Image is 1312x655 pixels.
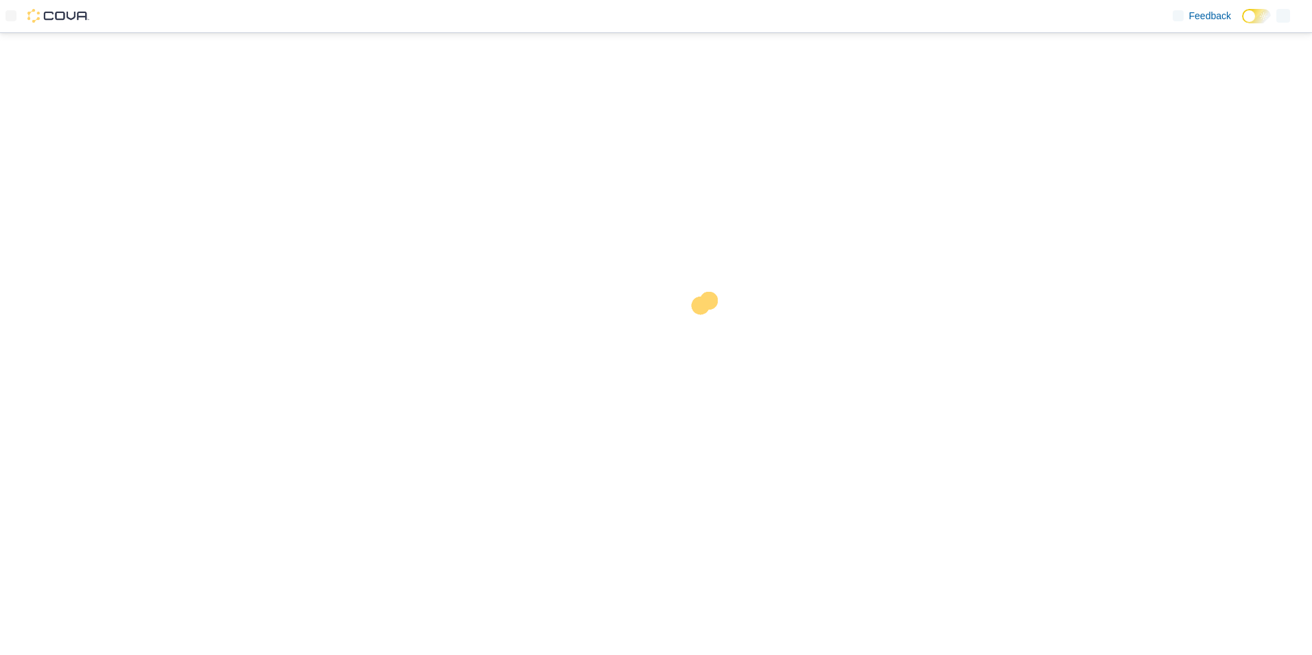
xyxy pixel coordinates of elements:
span: Feedback [1189,9,1231,23]
img: cova-loader [656,281,759,384]
img: Cova [27,9,89,23]
a: Feedback [1167,2,1237,30]
input: Dark Mode [1242,9,1271,23]
span: Dark Mode [1242,23,1243,24]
